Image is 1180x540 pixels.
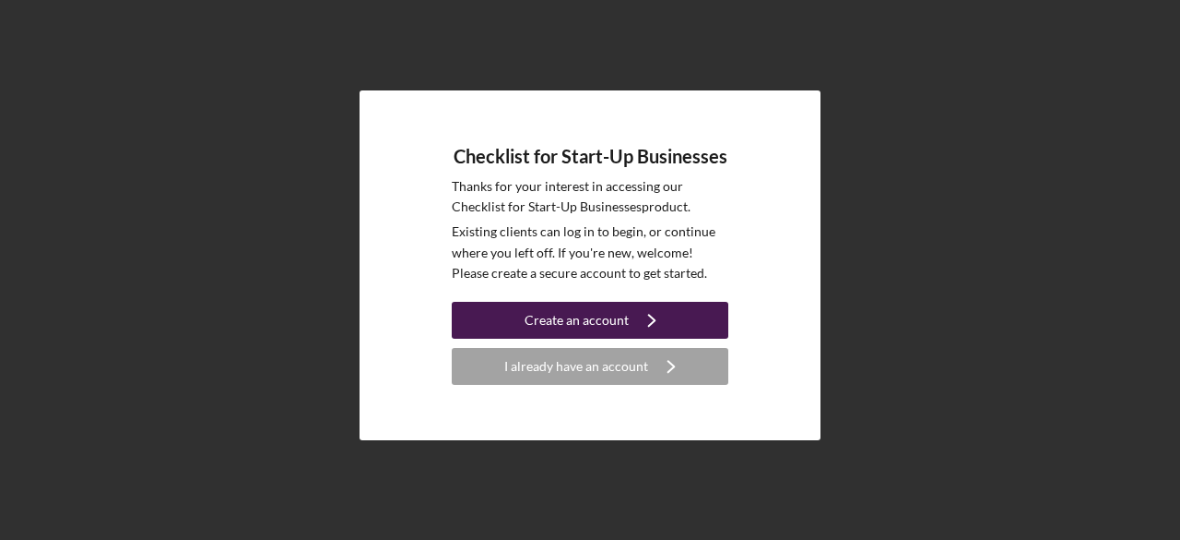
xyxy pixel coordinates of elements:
div: Create an account [525,302,629,339]
p: Existing clients can log in to begin, or continue where you left off. If you're new, welcome! Ple... [452,222,728,283]
button: I already have an account [452,348,728,385]
h4: Checklist for Start-Up Businesses [454,146,727,167]
div: I already have an account [504,348,648,385]
p: Thanks for your interest in accessing our Checklist for Start-Up Businesses product. [452,176,728,218]
button: Create an account [452,302,728,339]
a: Create an account [452,302,728,343]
